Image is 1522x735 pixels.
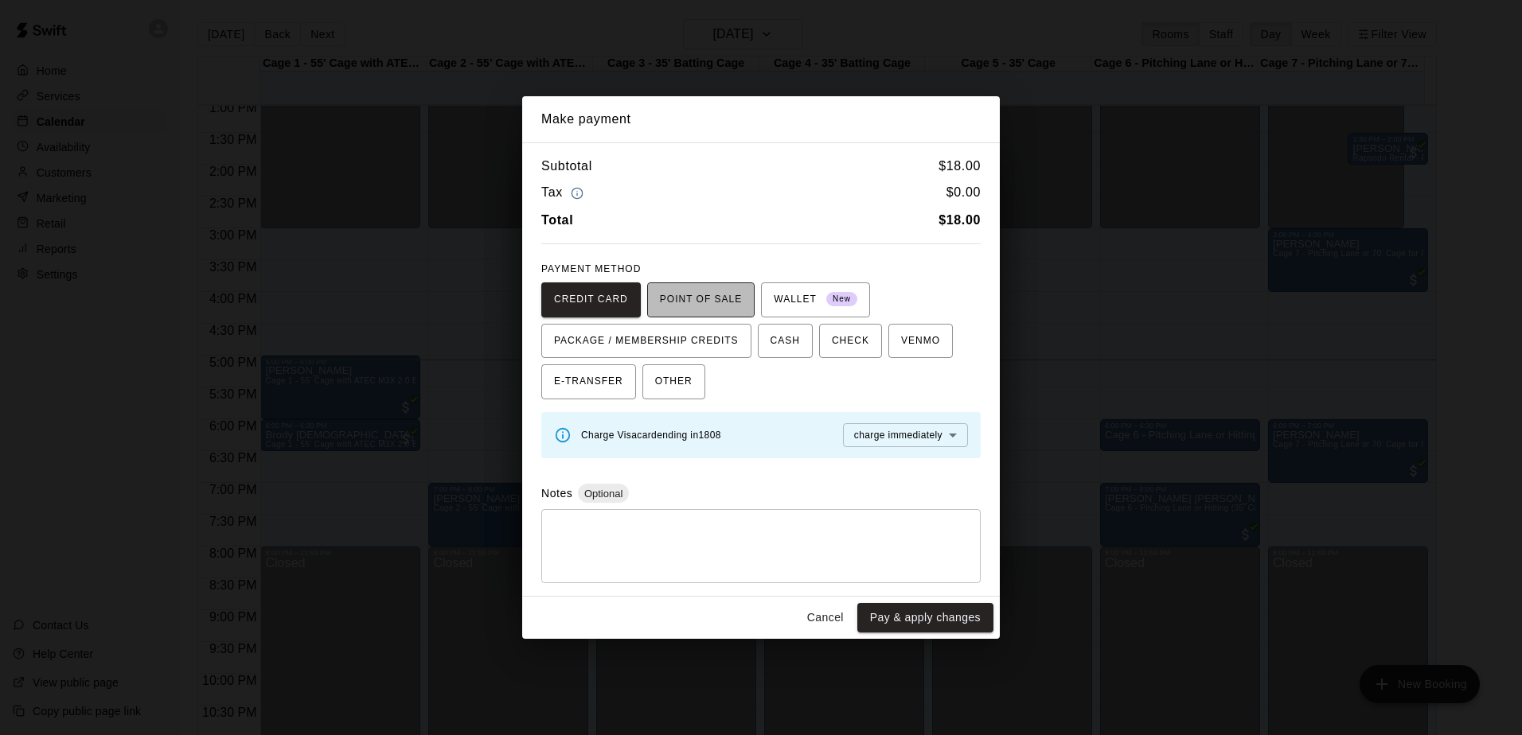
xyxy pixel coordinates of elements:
[541,263,641,274] span: PAYMENT METHOD
[522,96,1000,142] h2: Make payment
[761,282,870,317] button: WALLET New
[554,287,628,313] span: CREDIT CARD
[857,603,993,632] button: Pay & apply changes
[758,324,813,359] button: CASH
[946,182,981,204] h6: $ 0.00
[939,213,981,227] b: $ 18.00
[888,324,953,359] button: VENMO
[901,329,940,354] span: VENMO
[647,282,755,317] button: POINT OF SALE
[581,430,721,441] span: Charge Visa card ending in 1808
[541,213,573,227] b: Total
[655,369,693,395] span: OTHER
[854,430,942,441] span: charge immediately
[578,488,629,500] span: Optional
[800,603,851,632] button: Cancel
[826,289,857,310] span: New
[541,182,587,204] h6: Tax
[541,324,751,359] button: PACKAGE / MEMBERSHIP CREDITS
[642,364,705,399] button: OTHER
[541,282,641,317] button: CREDIT CARD
[554,329,739,354] span: PACKAGE / MEMBERSHIP CREDITS
[774,287,857,313] span: WALLET
[939,156,981,177] h6: $ 18.00
[771,329,800,354] span: CASH
[541,487,572,500] label: Notes
[660,287,742,313] span: POINT OF SALE
[819,324,882,359] button: CHECK
[554,369,623,395] span: E-TRANSFER
[832,329,869,354] span: CHECK
[541,156,592,177] h6: Subtotal
[541,364,636,399] button: E-TRANSFER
